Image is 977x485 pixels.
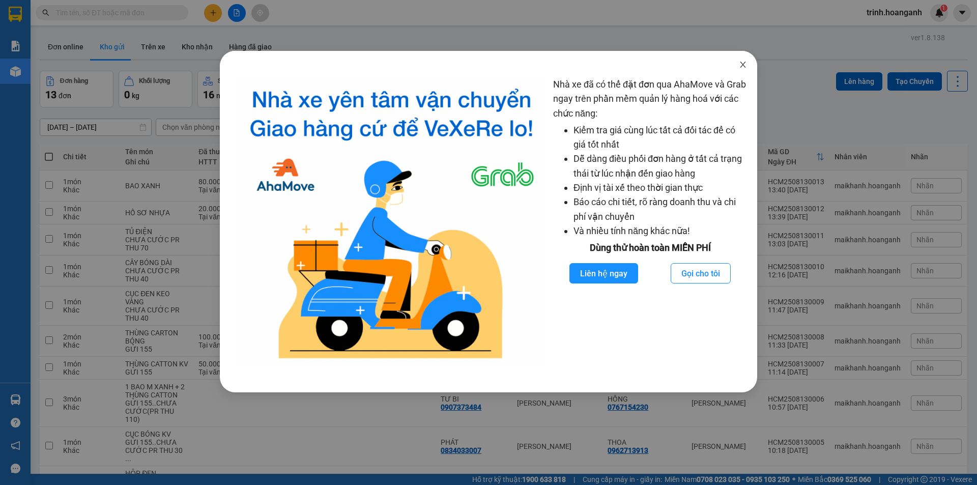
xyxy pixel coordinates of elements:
[573,152,747,181] li: Dễ dàng điều phối đơn hàng ở tất cả trạng thái từ lúc nhận đến giao hàng
[573,181,747,195] li: Định vị tài xế theo thời gian thực
[739,61,747,69] span: close
[553,77,747,367] div: Nhà xe đã có thể đặt đơn qua AhaMove và Grab ngay trên phần mềm quản lý hàng hoá với các chức năng:
[553,241,747,255] div: Dùng thử hoàn toàn MIỄN PHÍ
[681,267,720,280] span: Gọi cho tôi
[671,263,731,283] button: Gọi cho tôi
[238,77,545,367] img: logo
[573,123,747,152] li: Kiểm tra giá cùng lúc tất cả đối tác để có giá tốt nhất
[573,195,747,224] li: Báo cáo chi tiết, rõ ràng doanh thu và chi phí vận chuyển
[573,224,747,238] li: Và nhiều tính năng khác nữa!
[569,263,638,283] button: Liên hệ ngay
[580,267,627,280] span: Liên hệ ngay
[729,51,757,79] button: Close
